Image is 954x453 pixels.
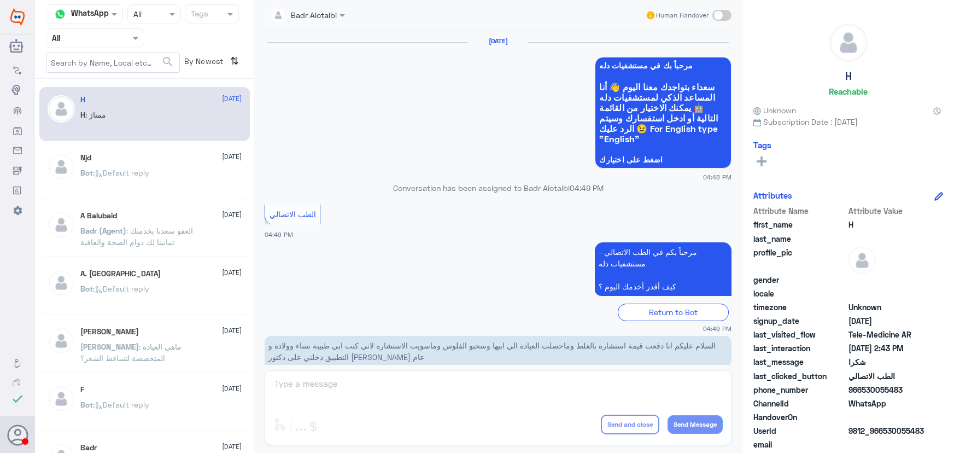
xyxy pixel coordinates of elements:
span: [DATE] [222,442,242,451]
h5: A. Turki [80,269,161,278]
i: ⇅ [230,52,239,70]
span: 04:49 PM [703,324,731,333]
h5: H [845,70,852,83]
h6: Attributes [753,190,792,200]
span: last_name [753,233,846,245]
span: 04:49 PM [265,231,293,238]
span: null [848,411,928,423]
img: defaultAdmin.png [48,153,75,181]
span: 2 [848,398,928,409]
p: Conversation has been assigned to Badr Alotaibi [265,182,731,194]
span: Bot [80,400,93,409]
span: Bot [80,284,93,293]
img: defaultAdmin.png [848,247,876,274]
span: [DATE] [222,94,242,103]
span: 04:49 PM [570,183,604,193]
h6: Reachable [829,86,868,96]
img: defaultAdmin.png [830,24,867,61]
span: ChannelId [753,398,846,409]
span: Bot [80,168,93,177]
span: 966530055483 [848,384,928,396]
span: Attribute Name [753,205,846,217]
h5: A Balubaid [80,211,117,220]
span: Unknown [753,104,796,116]
span: By Newest [180,52,226,74]
span: اضغط على اختيارك [599,155,727,164]
p: 10/8/2025, 4:49 PM [595,242,731,296]
span: signup_date [753,315,846,327]
img: defaultAdmin.png [48,95,75,123]
span: [DATE] [222,384,242,393]
span: : Default reply [93,168,149,177]
img: defaultAdmin.png [48,327,75,355]
div: Return to Bot [618,304,729,321]
input: Search by Name, Local etc… [46,53,179,72]
span: first_name [753,219,846,230]
span: H [848,219,928,230]
img: whatsapp.png [52,6,68,22]
span: search [161,55,174,68]
span: profile_pic [753,247,846,272]
button: Avatar [7,425,28,445]
button: search [161,53,174,71]
span: 04:48 PM [703,172,731,182]
span: Subscription Date : [DATE] [753,116,943,127]
img: defaultAdmin.png [48,385,75,413]
span: : ممتاز [85,110,106,119]
span: last_interaction [753,342,846,354]
h5: Njd [80,153,91,162]
span: : Default reply [93,400,149,409]
span: : العفو سعدنا بخدمتك تمانينا لك دوام الصحة والعافية [80,226,193,247]
span: 9812_966530055483 [848,425,928,437]
span: سعداء بتواجدك معنا اليوم 👋 أنا المساعد الذكي لمستشفيات دله 🤖 يمكنك الاختيار من القائمة التالية أو... [599,82,727,144]
span: [DATE] [222,152,242,161]
span: null [848,288,928,299]
span: Unknown [848,301,928,313]
span: 2025-09-22T11:43:40.2317748Z [848,342,928,354]
h5: عبدالرحمن بن عبدالله [80,327,139,336]
span: last_clicked_button [753,370,846,382]
span: null [848,274,928,286]
span: phone_number [753,384,846,396]
span: Badr (Agent) [80,226,126,235]
span: Tele-Medicine AR [848,329,928,340]
span: الطب الاتصالي [848,370,928,382]
span: الطب الاتصالي [270,210,316,219]
h6: [DATE] [468,37,528,45]
span: مرحباً بك في مستشفيات دله [599,61,727,70]
span: 2025-08-10T13:48:07.105Z [848,315,928,327]
span: [DATE] [222,326,242,335]
span: null [848,439,928,450]
span: H [80,110,85,119]
span: locale [753,288,846,299]
button: Send and close [601,415,659,434]
span: [DATE] [222,268,242,277]
h5: Badr [80,443,97,452]
img: defaultAdmin.png [48,211,75,239]
span: email [753,439,846,450]
h5: H [80,95,85,104]
span: Attribute Value [848,205,928,217]
span: last_message [753,356,846,368]
img: Widebot Logo [10,8,25,26]
p: 10/8/2025, 4:49 PM [265,336,731,367]
span: : Default reply [93,284,149,293]
span: [DATE] [222,210,242,219]
span: شكرا [848,356,928,368]
span: HandoverOn [753,411,846,423]
span: Human Handover [656,10,709,20]
h5: F [80,385,84,394]
button: Send Message [668,415,723,434]
span: timezone [753,301,846,313]
i: check [11,392,24,405]
span: gender [753,274,846,286]
span: UserId [753,425,846,437]
h6: Tags [753,140,771,150]
span: last_visited_flow [753,329,846,340]
span: [PERSON_NAME] [80,342,139,351]
img: defaultAdmin.png [48,269,75,297]
div: Tags [189,8,208,22]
